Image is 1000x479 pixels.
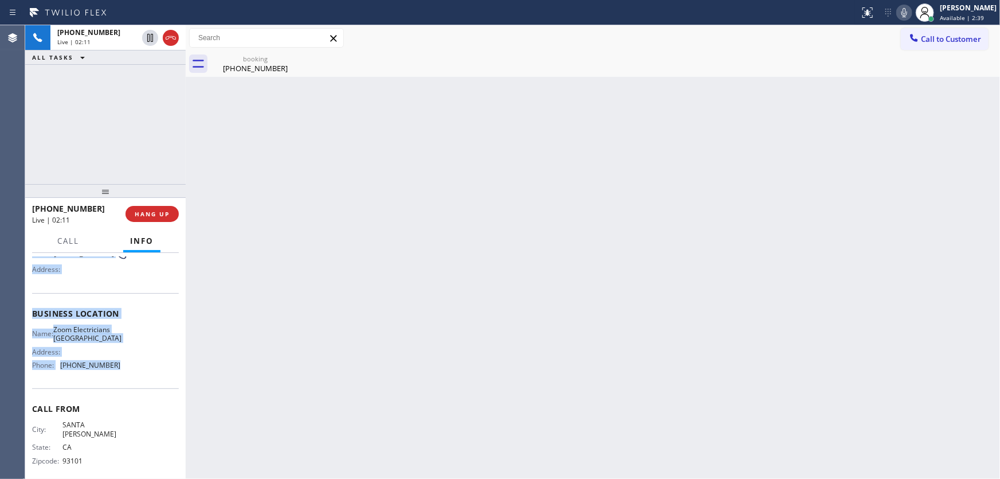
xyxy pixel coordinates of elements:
span: Info [130,236,154,246]
span: Zipcode: [32,457,62,465]
span: SANTA [PERSON_NAME] [62,420,120,438]
button: ALL TASKS [25,50,96,64]
span: Phone: [32,249,54,258]
span: Call to Customer [921,34,981,44]
span: 93101 [62,457,120,465]
button: HANG UP [126,206,179,222]
span: Name: [32,329,53,338]
button: Call to Customer [901,28,989,50]
span: Address: [32,348,62,356]
button: Info [123,230,160,252]
span: Address: [32,265,62,274]
button: Mute [896,5,912,21]
span: Call From [32,403,179,414]
div: [PERSON_NAME] [940,3,997,13]
span: Available | 2:39 [940,14,984,22]
span: HANG UP [135,210,170,218]
button: Call [50,230,86,252]
button: Hold Customer [142,30,158,46]
span: [PHONE_NUMBER] [60,361,120,369]
span: City: [32,425,62,434]
span: [PHONE_NUMBER] [32,203,105,214]
span: Live | 02:11 [57,38,91,46]
div: [PHONE_NUMBER] [212,63,299,73]
span: State: [32,443,62,451]
span: Call [57,236,79,246]
span: [PHONE_NUMBER] [54,249,114,258]
span: ALL TASKS [32,53,73,61]
span: [PHONE_NUMBER] [57,28,120,37]
div: booking [212,54,299,63]
span: Live | 02:11 [32,215,70,225]
span: Zoom Electricians [GEOGRAPHIC_DATA] [53,325,121,343]
span: Business location [32,308,179,319]
span: Phone: [32,361,60,369]
span: CA [62,443,120,451]
button: Hang up [163,30,179,46]
input: Search [190,29,343,47]
div: (805) 869-9175 [212,51,299,77]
